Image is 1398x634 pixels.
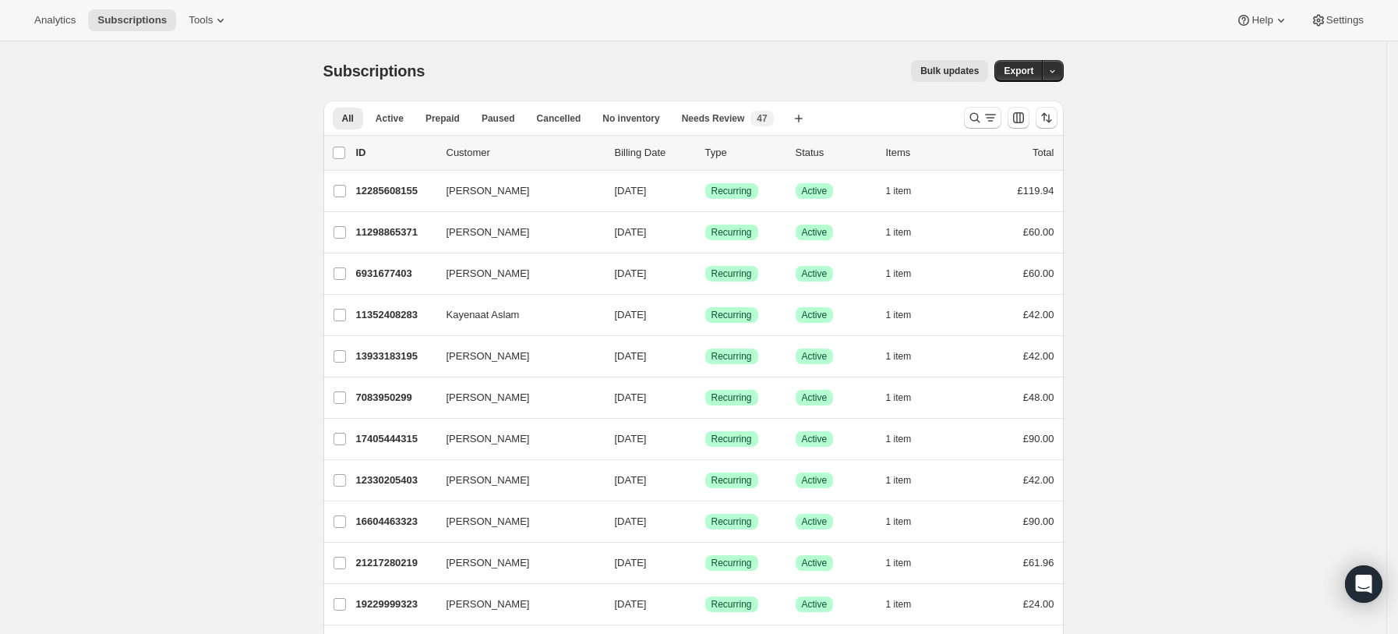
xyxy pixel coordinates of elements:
[34,14,76,27] span: Analytics
[786,108,811,129] button: Create new view
[802,350,828,363] span: Active
[356,145,1054,161] div: IDCustomerBilling DateTypeStatusItemsTotal
[356,514,434,530] p: 16604463323
[447,597,530,612] span: [PERSON_NAME]
[615,226,647,238] span: [DATE]
[1227,9,1297,31] button: Help
[88,9,176,31] button: Subscriptions
[356,180,1054,202] div: 12285608155[PERSON_NAME][DATE]SuccessRecurringSuccessActive1 item£119.94
[437,509,593,534] button: [PERSON_NAME]
[802,433,828,445] span: Active
[802,267,828,280] span: Active
[447,183,530,199] span: [PERSON_NAME]
[886,350,912,363] span: 1 item
[886,180,929,202] button: 1 item
[1326,14,1364,27] span: Settings
[802,515,828,528] span: Active
[1023,433,1054,445] span: £90.00
[711,309,752,321] span: Recurring
[437,468,593,493] button: [PERSON_NAME]
[179,9,238,31] button: Tools
[1345,565,1382,603] div: Open Intercom Messenger
[886,552,929,574] button: 1 item
[376,112,404,125] span: Active
[711,557,752,569] span: Recurring
[886,511,929,533] button: 1 item
[356,349,434,364] p: 13933183195
[1033,145,1054,161] p: Total
[447,431,530,447] span: [PERSON_NAME]
[802,391,828,404] span: Active
[682,112,745,125] span: Needs Review
[705,145,783,161] div: Type
[447,555,530,571] span: [PERSON_NAME]
[437,344,593,369] button: [PERSON_NAME]
[1023,309,1054,321] span: £42.00
[1023,350,1054,362] span: £42.00
[964,107,1001,129] button: Search and filter results
[886,515,912,528] span: 1 item
[796,145,874,161] p: Status
[356,145,434,161] p: ID
[886,226,912,239] span: 1 item
[711,185,752,197] span: Recurring
[1004,65,1033,77] span: Export
[356,390,434,406] p: 7083950299
[615,474,647,486] span: [DATE]
[886,185,912,197] span: 1 item
[437,551,593,576] button: [PERSON_NAME]
[342,112,354,125] span: All
[615,433,647,445] span: [DATE]
[886,387,929,409] button: 1 item
[437,220,593,245] button: [PERSON_NAME]
[802,474,828,487] span: Active
[1023,226,1054,238] span: £60.00
[615,145,693,161] p: Billing Date
[356,428,1054,450] div: 17405444315[PERSON_NAME][DATE]SuccessRecurringSuccessActive1 item£90.00
[711,598,752,611] span: Recurring
[323,62,425,80] span: Subscriptions
[711,433,752,445] span: Recurring
[356,225,434,240] p: 11298865371
[757,112,767,125] span: 47
[1023,391,1054,403] span: £48.00
[615,557,647,568] span: [DATE]
[1018,185,1054,197] span: £119.94
[1036,107,1057,129] button: Sort the results
[447,514,530,530] span: [PERSON_NAME]
[437,303,593,328] button: Kayenaat Aslam
[1023,267,1054,279] span: £60.00
[356,593,1054,615] div: 19229999323[PERSON_NAME][DATE]SuccessRecurringSuccessActive1 item£24.00
[615,309,647,321] span: [DATE]
[920,65,979,77] span: Bulk updates
[711,474,752,487] span: Recurring
[1023,474,1054,486] span: £42.00
[437,427,593,452] button: [PERSON_NAME]
[615,350,647,362] span: [DATE]
[802,557,828,569] span: Active
[437,385,593,410] button: [PERSON_NAME]
[356,387,1054,409] div: 7083950299[PERSON_NAME][DATE]SuccessRecurringSuccessActive1 item£48.00
[886,428,929,450] button: 1 item
[425,112,460,125] span: Prepaid
[886,598,912,611] span: 1 item
[437,261,593,286] button: [PERSON_NAME]
[615,391,647,403] span: [DATE]
[886,267,912,280] span: 1 item
[802,309,828,321] span: Active
[711,267,752,280] span: Recurring
[1023,515,1054,527] span: £90.00
[615,267,647,279] span: [DATE]
[447,307,520,323] span: Kayenaat Aslam
[711,226,752,239] span: Recurring
[802,185,828,197] span: Active
[1008,107,1029,129] button: Customize table column order and visibility
[802,226,828,239] span: Active
[356,431,434,447] p: 17405444315
[886,557,912,569] span: 1 item
[886,593,929,615] button: 1 item
[615,598,647,610] span: [DATE]
[482,112,515,125] span: Paused
[356,345,1054,367] div: 13933183195[PERSON_NAME][DATE]SuccessRecurringSuccessActive1 item£42.00
[447,390,530,406] span: [PERSON_NAME]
